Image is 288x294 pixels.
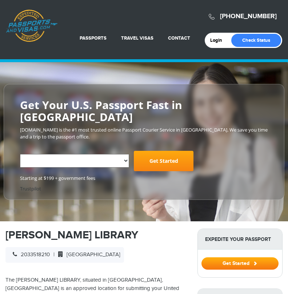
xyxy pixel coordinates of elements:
a: Passports & [DOMAIN_NAME] [6,9,57,42]
div: | [5,247,124,263]
a: Get Started [201,260,279,266]
a: Passports [80,35,107,41]
a: Contact [168,35,190,41]
a: Check Status [231,34,281,47]
h1: [PERSON_NAME] LIBRARY [5,229,187,242]
strong: Expedite Your Passport [198,229,282,250]
p: [DOMAIN_NAME] is the #1 most trusted online Passport Courier Service in [GEOGRAPHIC_DATA]. We sav... [20,126,268,140]
button: Get Started [201,257,279,270]
span: Starting at $199 + government fees [20,175,268,182]
a: Get Started [134,151,193,171]
a: Travel Visas [121,35,153,41]
span: [GEOGRAPHIC_DATA] [55,251,120,258]
span: 2033518210 [9,251,50,258]
h2: Get Your U.S. Passport Fast in [GEOGRAPHIC_DATA] [20,99,268,123]
a: Trustpilot [20,185,41,192]
a: [PHONE_NUMBER] [220,12,277,20]
a: Login [210,37,227,43]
